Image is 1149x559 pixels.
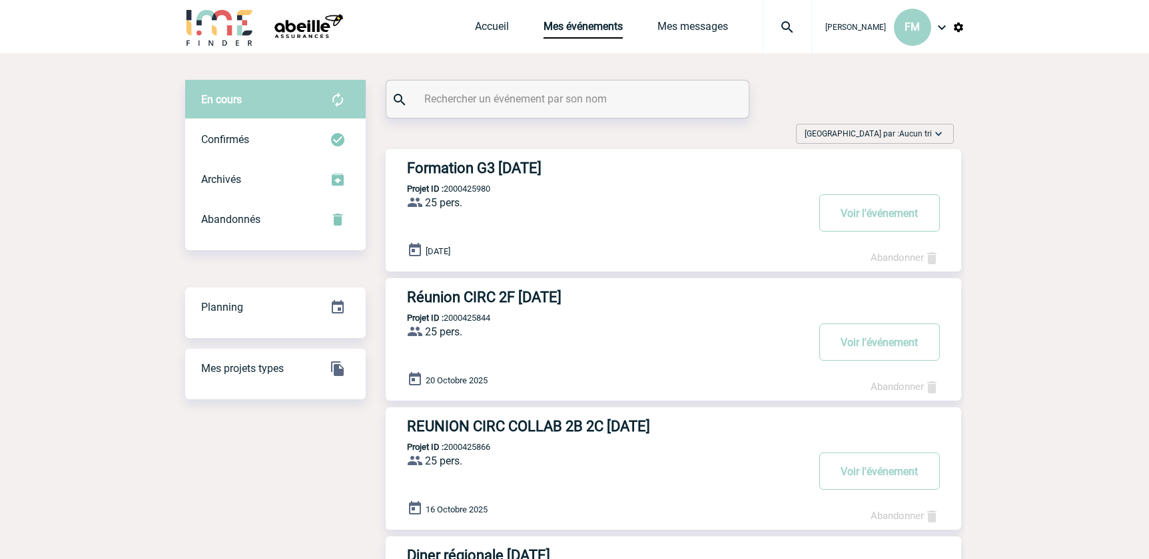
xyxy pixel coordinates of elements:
span: Mes projets types [201,362,284,375]
input: Rechercher un événement par son nom [421,89,717,108]
span: 25 pers. [425,455,462,467]
a: Mes projets types [185,348,366,387]
div: Retrouvez ici tous les événements que vous avez décidé d'archiver [185,160,366,200]
b: Projet ID : [407,184,444,194]
a: Planning [185,287,366,326]
span: [DATE] [426,246,450,256]
div: GESTION DES PROJETS TYPE [185,349,366,389]
span: En cours [201,93,242,106]
p: 2000425844 [386,313,490,323]
span: [PERSON_NAME] [825,23,886,32]
button: Voir l'événement [819,323,940,361]
a: REUNION CIRC COLLAB 2B 2C [DATE] [386,418,961,435]
a: Abandonner [871,252,940,264]
a: Formation G3 [DATE] [386,160,961,176]
p: 2000425980 [386,184,490,194]
span: [GEOGRAPHIC_DATA] par : [805,127,932,140]
a: Abandonner [871,381,940,393]
p: 2000425866 [386,442,490,452]
a: Accueil [475,20,509,39]
img: baseline_expand_more_white_24dp-b.png [932,127,945,140]
span: 25 pers. [425,325,462,338]
span: Abandonnés [201,213,260,226]
span: 16 Octobre 2025 [426,504,488,514]
h3: Formation G3 [DATE] [407,160,807,176]
span: Archivés [201,173,241,186]
a: Réunion CIRC 2F [DATE] [386,289,961,305]
div: Retrouvez ici tous vos évènements avant confirmation [185,80,366,120]
button: Voir l'événement [819,453,940,490]
h3: REUNION CIRC COLLAB 2B 2C [DATE] [407,418,807,435]
button: Voir l'événement [819,194,940,232]
b: Projet ID : [407,442,444,452]
a: Abandonner [871,510,940,522]
span: 20 Octobre 2025 [426,375,488,385]
span: Aucun tri [899,129,932,138]
b: Projet ID : [407,313,444,323]
a: Mes messages [657,20,728,39]
span: 25 pers. [425,196,462,209]
img: IME-Finder [185,8,254,46]
h3: Réunion CIRC 2F [DATE] [407,289,807,305]
div: Retrouvez ici tous vos événements organisés par date et état d'avancement [185,287,366,327]
span: Planning [201,301,243,313]
div: Retrouvez ici tous vos événements annulés [185,200,366,240]
span: Confirmés [201,133,249,146]
span: FM [905,21,920,33]
a: Mes événements [544,20,623,39]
